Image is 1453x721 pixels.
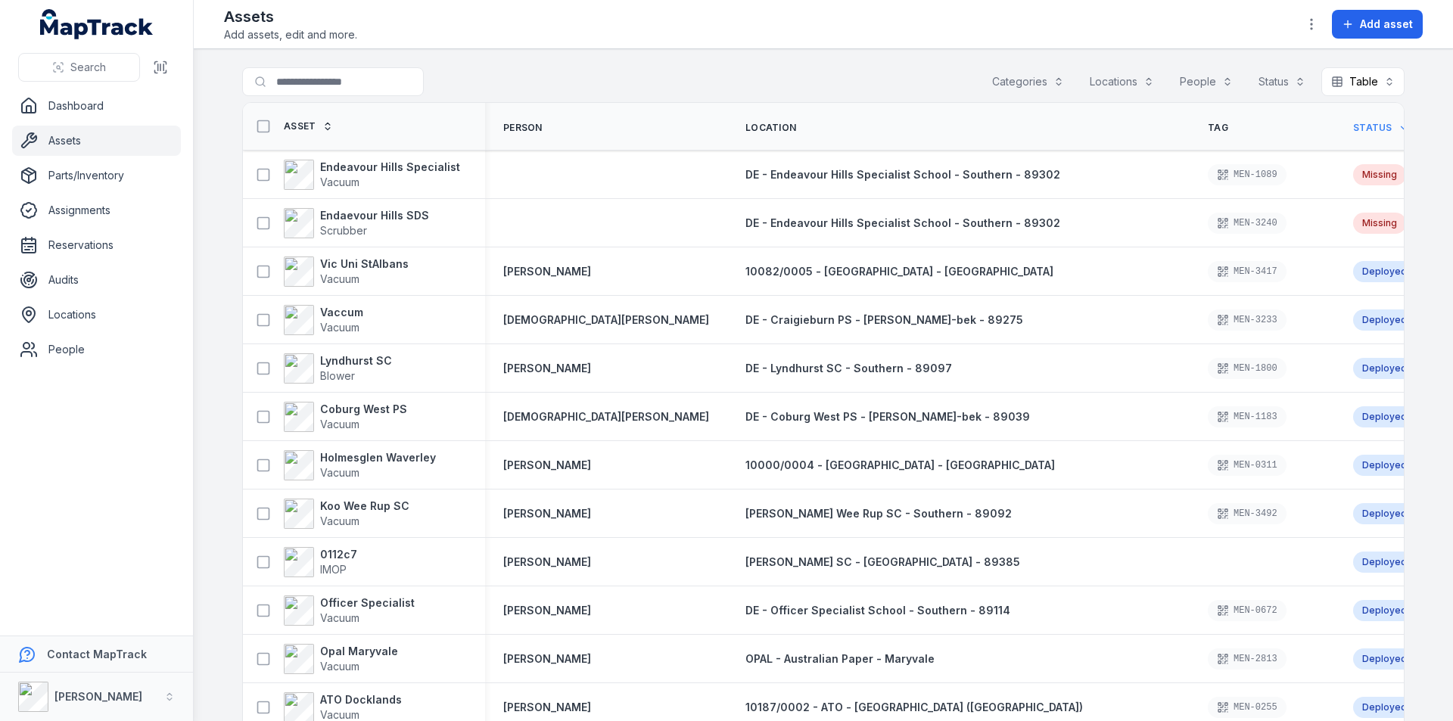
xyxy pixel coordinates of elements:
[503,312,709,328] a: [DEMOGRAPHIC_DATA][PERSON_NAME]
[745,362,952,374] span: DE - Lyndhurst SC - Southern - 89097
[1208,358,1287,379] div: MEN-1800
[745,603,1010,618] a: DE - Officer Specialist School - Southern - 89114
[1208,213,1287,234] div: MEN-3240
[1353,213,1406,234] div: Missing
[982,67,1074,96] button: Categories
[503,409,709,424] a: [DEMOGRAPHIC_DATA][PERSON_NAME]
[503,651,591,667] a: [PERSON_NAME]
[1353,358,1416,379] div: Deployed
[1353,122,1409,134] a: Status
[745,458,1055,471] span: 10000/0004 - [GEOGRAPHIC_DATA] - [GEOGRAPHIC_DATA]
[320,499,409,514] strong: Koo Wee Rup SC
[1208,261,1287,282] div: MEN-3417
[320,692,402,707] strong: ATO Docklands
[1332,10,1423,39] button: Add asset
[320,547,357,562] strong: 0112c7
[40,9,154,39] a: MapTrack
[47,648,147,660] strong: Contact MapTrack
[503,506,591,521] a: [PERSON_NAME]
[284,120,316,132] span: Asset
[1353,261,1416,282] div: Deployed
[503,700,591,715] a: [PERSON_NAME]
[12,91,181,121] a: Dashboard
[745,652,935,665] span: OPAL - Australian Paper - Maryvale
[320,563,347,576] span: IMOP
[1208,697,1287,718] div: MEN-0255
[745,122,796,134] span: Location
[745,651,935,667] a: OPAL - Australian Paper - Maryvale
[70,60,106,75] span: Search
[745,409,1030,424] a: DE - Coburg West PS - [PERSON_NAME]-bek - 89039
[745,361,952,376] a: DE - Lyndhurst SC - Southern - 89097
[1208,406,1287,427] div: MEN-1183
[320,660,359,673] span: Vacuum
[12,334,181,365] a: People
[503,458,591,473] a: [PERSON_NAME]
[1353,309,1416,331] div: Deployed
[320,353,392,368] strong: Lyndhurst SC
[284,547,357,577] a: 0112c7IMOP
[1080,67,1164,96] button: Locations
[320,272,359,285] span: Vacuum
[320,418,359,430] span: Vacuum
[12,230,181,260] a: Reservations
[745,604,1010,617] span: DE - Officer Specialist School - Southern - 89114
[12,195,181,225] a: Assignments
[1353,648,1416,670] div: Deployed
[1321,67,1405,96] button: Table
[745,507,1012,520] span: [PERSON_NAME] Wee Rup SC - Southern - 89092
[284,450,436,480] a: Holmesglen WaverleyVacuum
[1170,67,1243,96] button: People
[1353,122,1392,134] span: Status
[320,160,460,175] strong: Endeavour Hills Specialist
[745,312,1023,328] a: DE - Craigieburn PS - [PERSON_NAME]-bek - 89275
[503,122,543,134] span: Person
[320,450,436,465] strong: Holmesglen Waverley
[320,611,359,624] span: Vacuum
[1208,122,1228,134] span: Tag
[1360,17,1413,32] span: Add asset
[1208,648,1287,670] div: MEN-2813
[745,458,1055,473] a: 10000/0004 - [GEOGRAPHIC_DATA] - [GEOGRAPHIC_DATA]
[745,410,1030,423] span: DE - Coburg West PS - [PERSON_NAME]-bek - 89039
[745,265,1053,278] span: 10082/0005 - [GEOGRAPHIC_DATA] - [GEOGRAPHIC_DATA]
[745,216,1060,229] span: DE - Endeavour Hills Specialist School - Southern - 89302
[284,120,333,132] a: Asset
[745,313,1023,326] span: DE - Craigieburn PS - [PERSON_NAME]-bek - 89275
[1353,552,1416,573] div: Deployed
[284,499,409,529] a: Koo Wee Rup SCVacuum
[284,595,415,626] a: Officer SpecialistVacuum
[12,160,181,191] a: Parts/Inventory
[503,555,591,570] a: [PERSON_NAME]
[320,708,359,721] span: Vacuum
[745,168,1060,181] span: DE - Endeavour Hills Specialist School - Southern - 89302
[1249,67,1315,96] button: Status
[284,305,363,335] a: VaccumVacuum
[745,701,1083,713] span: 10187/0002 - ATO - [GEOGRAPHIC_DATA] ([GEOGRAPHIC_DATA])
[1353,697,1416,718] div: Deployed
[503,361,591,376] a: [PERSON_NAME]
[1208,503,1287,524] div: MEN-3492
[320,305,363,320] strong: Vaccum
[284,256,409,287] a: Vic Uni StAlbansVacuum
[284,353,392,384] a: Lyndhurst SCBlower
[320,256,409,272] strong: Vic Uni StAlbans
[320,644,398,659] strong: Opal Maryvale
[12,265,181,295] a: Audits
[320,176,359,188] span: Vacuum
[745,555,1020,570] a: [PERSON_NAME] SC - [GEOGRAPHIC_DATA] - 89385
[1353,164,1406,185] div: Missing
[284,160,460,190] a: Endeavour Hills SpecialistVacuum
[1208,309,1287,331] div: MEN-3233
[12,126,181,156] a: Assets
[745,167,1060,182] a: DE - Endeavour Hills Specialist School - Southern - 89302
[745,555,1020,568] span: [PERSON_NAME] SC - [GEOGRAPHIC_DATA] - 89385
